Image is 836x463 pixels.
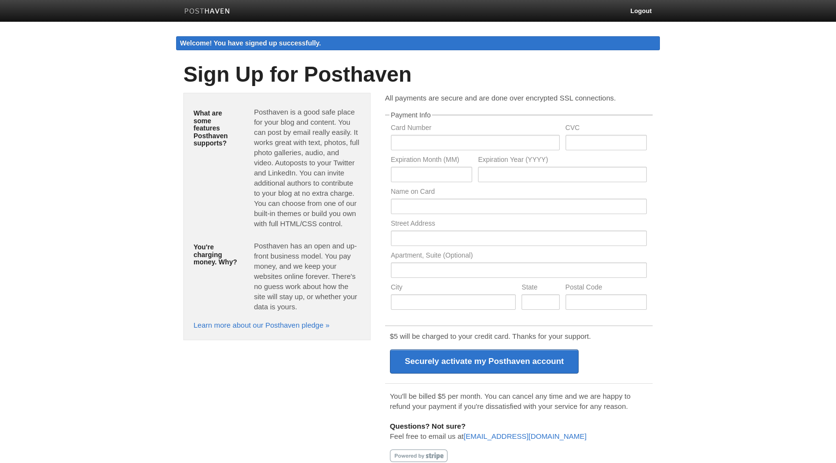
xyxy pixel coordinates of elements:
[385,93,653,103] p: All payments are secure and are done over encrypted SSL connections.
[254,107,360,229] p: Posthaven is a good safe place for your blog and content. You can post by email really easily. It...
[194,110,239,147] h5: What are some features Posthaven supports?
[391,284,516,293] label: City
[391,252,647,261] label: Apartment, Suite (Optional)
[390,349,579,374] input: Securely activate my Posthaven account
[390,331,648,341] p: $5 will be charged to your credit card. Thanks for your support.
[522,284,559,293] label: State
[566,284,647,293] label: Postal Code
[176,36,660,50] div: Welcome! You have signed up successfully.
[391,220,647,229] label: Street Address
[478,156,647,165] label: Expiration Year (YYYY)
[390,422,466,430] b: Questions? Not sure?
[390,391,648,411] p: You'll be billed $5 per month. You can cancel any time and we are happy to refund your payment if...
[194,321,329,329] a: Learn more about our Posthaven pledge »
[566,124,647,133] label: CVC
[183,63,653,86] h1: Sign Up for Posthaven
[254,241,360,312] p: Posthaven has an open and up-front business model. You pay money, and we keep your websites onlin...
[184,8,230,15] img: Posthaven-bar
[389,112,433,118] legend: Payment Info
[390,421,648,441] p: Feel free to email us at
[391,188,647,197] label: Name on Card
[391,156,472,165] label: Expiration Month (MM)
[194,244,239,266] h5: You're charging money. Why?
[463,432,586,440] a: [EMAIL_ADDRESS][DOMAIN_NAME]
[391,124,560,133] label: Card Number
